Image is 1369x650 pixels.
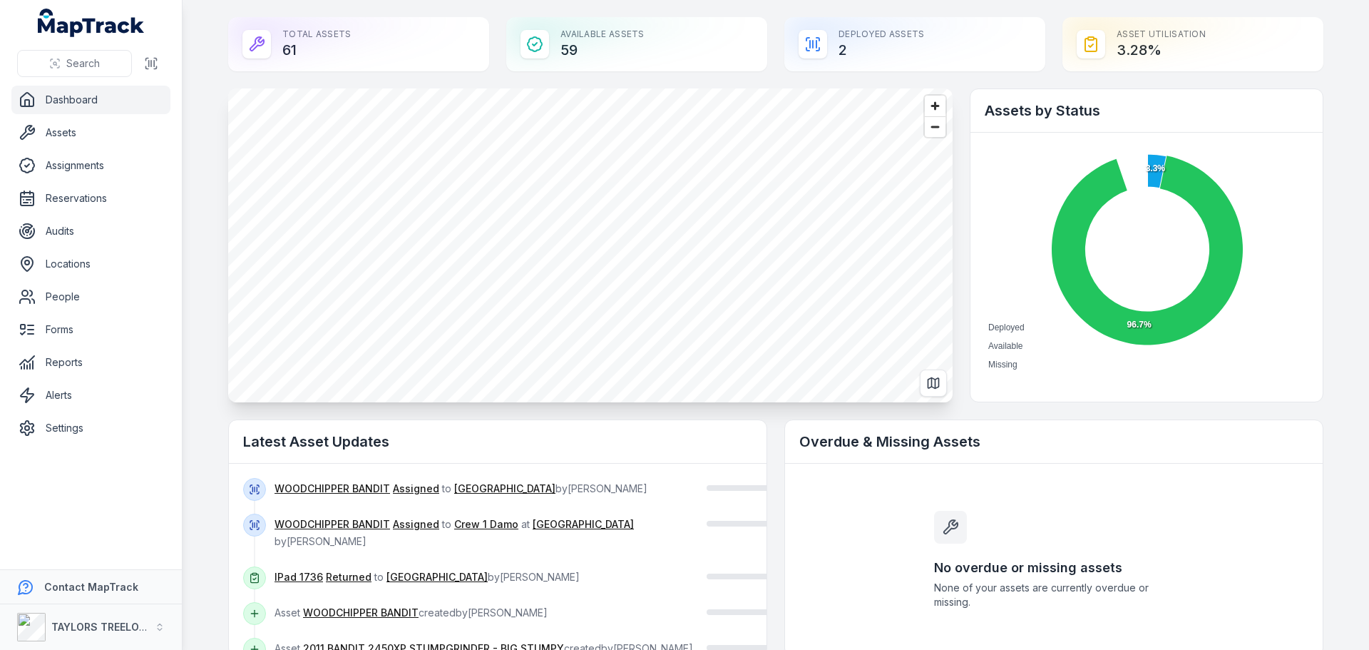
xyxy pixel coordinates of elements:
[51,621,170,633] strong: TAYLORS TREELOPPING
[11,184,170,213] a: Reservations
[11,283,170,311] a: People
[275,606,548,619] span: Asset created by [PERSON_NAME]
[17,50,132,77] button: Search
[393,482,439,496] a: Assigned
[985,101,1308,121] h2: Assets by Status
[11,250,170,278] a: Locations
[326,570,371,584] a: Returned
[275,482,647,494] span: to by [PERSON_NAME]
[925,96,945,116] button: Zoom in
[454,482,555,496] a: [GEOGRAPHIC_DATA]
[275,518,634,547] span: to at by [PERSON_NAME]
[934,581,1174,609] span: None of your assets are currently overdue or missing.
[11,414,170,442] a: Settings
[11,151,170,180] a: Assignments
[454,517,518,532] a: Crew 1 Damo
[799,432,1308,452] h2: Overdue & Missing Assets
[275,482,390,496] a: WOODCHIPPER BANDIT
[303,606,419,620] a: WOODCHIPPER BANDIT
[386,570,488,584] a: [GEOGRAPHIC_DATA]
[11,118,170,147] a: Assets
[11,315,170,344] a: Forms
[44,581,138,593] strong: Contact MapTrack
[66,56,100,71] span: Search
[11,86,170,114] a: Dashboard
[988,323,1025,332] span: Deployed
[934,558,1174,578] h3: No overdue or missing assets
[275,570,323,584] a: IPad 1736
[228,88,953,402] canvas: Map
[275,517,390,532] a: WOODCHIPPER BANDIT
[988,341,1022,351] span: Available
[393,517,439,532] a: Assigned
[533,517,634,532] a: [GEOGRAPHIC_DATA]
[38,9,145,37] a: MapTrack
[11,217,170,245] a: Audits
[920,370,947,397] button: Switch to Map View
[925,116,945,137] button: Zoom out
[988,360,1017,370] span: Missing
[11,348,170,377] a: Reports
[243,432,752,452] h2: Latest Asset Updates
[11,381,170,410] a: Alerts
[275,571,580,583] span: to by [PERSON_NAME]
